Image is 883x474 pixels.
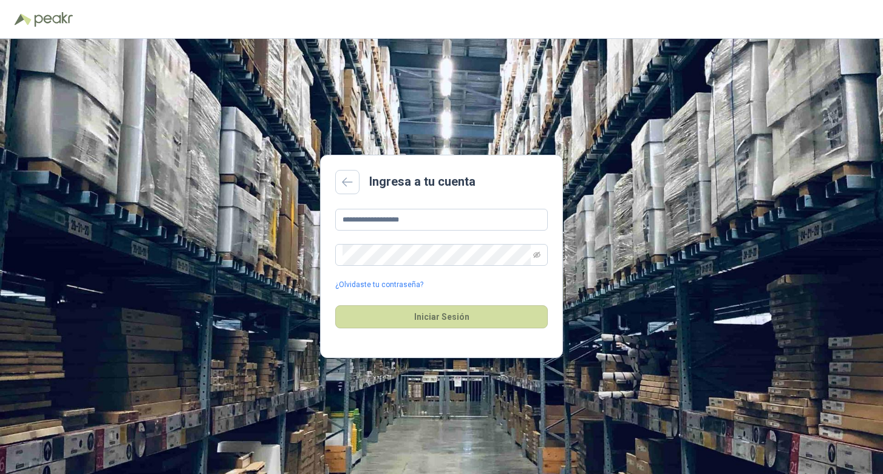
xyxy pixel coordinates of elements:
[34,12,73,27] img: Peakr
[369,172,476,191] h2: Ingresa a tu cuenta
[15,13,32,25] img: Logo
[335,305,548,328] button: Iniciar Sesión
[533,251,540,259] span: eye-invisible
[335,279,423,291] a: ¿Olvidaste tu contraseña?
